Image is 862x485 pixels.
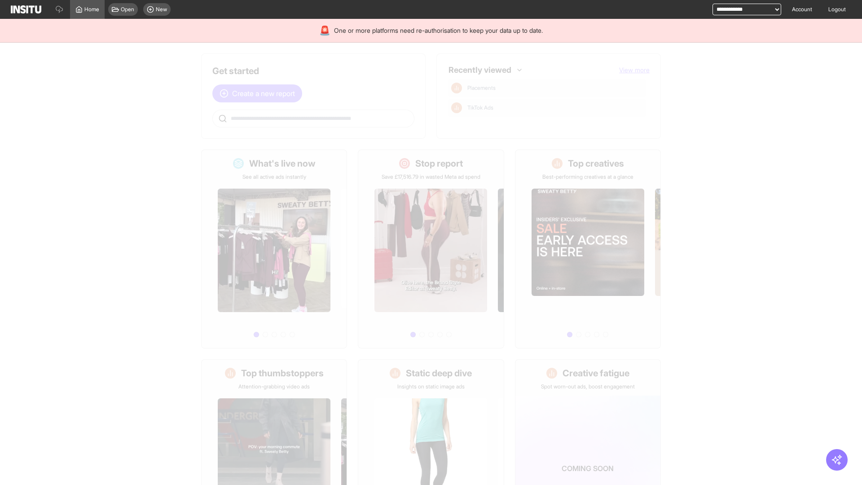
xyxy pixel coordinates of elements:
div: 🚨 [319,24,330,37]
span: One or more platforms need re-authorisation to keep your data up to date. [334,26,543,35]
span: New [156,6,167,13]
span: Open [121,6,134,13]
img: Logo [11,5,41,13]
span: Home [84,6,99,13]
